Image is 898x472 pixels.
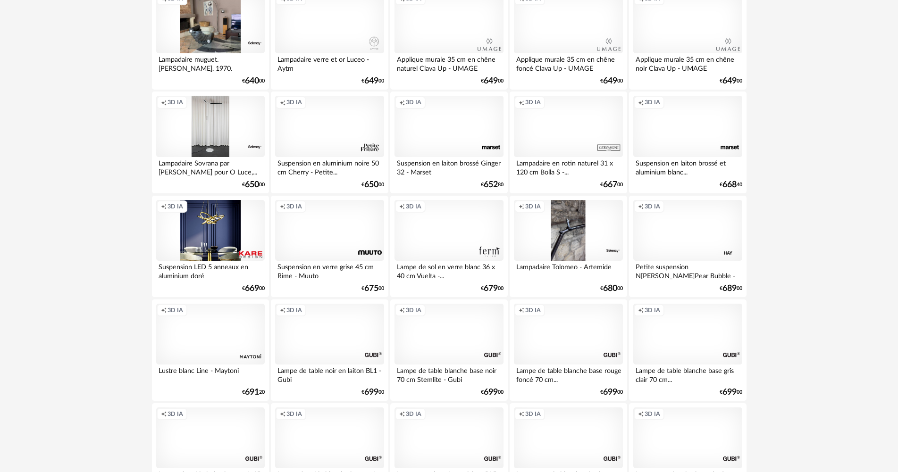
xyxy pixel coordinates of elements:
[722,182,737,188] span: 668
[161,306,167,314] span: Creation icon
[286,306,302,314] span: 3D IA
[484,182,498,188] span: 652
[361,285,384,292] div: € 00
[484,285,498,292] span: 679
[399,203,405,210] span: Creation icon
[156,53,265,72] div: Lampadaire muguet. [PERSON_NAME]. 1970.
[152,196,269,298] a: Creation icon 3D IA Suspension LED 5 anneaux en aluminium doré €66900
[361,78,384,84] div: € 00
[168,99,183,106] span: 3D IA
[510,196,627,298] a: Creation icon 3D IA Lampadaire Tolomeo - Artemide €68000
[525,203,541,210] span: 3D IA
[633,261,742,280] div: Petite suspension N[PERSON_NAME]Pear Bubble - HAY
[720,78,742,84] div: € 00
[399,306,405,314] span: Creation icon
[271,196,388,298] a: Creation icon 3D IA Suspension en verre grise 45 cm Rime - Muuto €67500
[271,91,388,193] a: Creation icon 3D IA Suspension en aluminium noire 50 cm Cherry - Petite... €65000
[390,91,507,193] a: Creation icon 3D IA Suspension en laiton brossé Ginger 32 - Marset €65280
[242,389,265,396] div: € 20
[275,261,384,280] div: Suspension en verre grise 45 cm Rime - Muuto
[156,157,265,176] div: Lampadaire Sovrana par [PERSON_NAME] pour O Luce,...
[245,285,259,292] span: 669
[600,389,623,396] div: € 00
[152,91,269,193] a: Creation icon 3D IA Lampadaire Sovrana par [PERSON_NAME] pour O Luce,... €65000
[519,410,524,418] span: Creation icon
[406,203,421,210] span: 3D IA
[271,299,388,401] a: Creation icon 3D IA Lampe de table noir en laiton BL1 - Gubi €69900
[361,182,384,188] div: € 00
[519,203,524,210] span: Creation icon
[406,306,421,314] span: 3D IA
[720,389,742,396] div: € 00
[519,99,524,106] span: Creation icon
[168,306,183,314] span: 3D IA
[280,203,285,210] span: Creation icon
[280,410,285,418] span: Creation icon
[600,78,623,84] div: € 00
[156,261,265,280] div: Suspension LED 5 anneaux en aluminium doré
[603,285,617,292] span: 680
[242,182,265,188] div: € 00
[481,285,504,292] div: € 00
[406,410,421,418] span: 3D IA
[406,99,421,106] span: 3D IA
[514,261,622,280] div: Lampadaire Tolomeo - Artemide
[245,78,259,84] span: 640
[161,410,167,418] span: Creation icon
[514,157,622,176] div: Lampadaire en rotin naturel 31 x 120 cm Bolla S -...
[394,364,503,383] div: Lampe de table blanche base noir 70 cm Stemlite - Gubi
[525,306,541,314] span: 3D IA
[242,78,265,84] div: € 00
[638,203,644,210] span: Creation icon
[364,285,378,292] span: 675
[645,203,660,210] span: 3D IA
[361,389,384,396] div: € 00
[364,182,378,188] span: 650
[481,182,504,188] div: € 80
[603,78,617,84] span: 649
[161,99,167,106] span: Creation icon
[722,78,737,84] span: 649
[525,410,541,418] span: 3D IA
[645,306,660,314] span: 3D IA
[394,261,503,280] div: Lampe de sol en verre blanc 36 x 40 cm Vuelta -...
[629,196,746,298] a: Creation icon 3D IA Petite suspension N[PERSON_NAME]Pear Bubble - HAY €68900
[722,389,737,396] span: 699
[600,182,623,188] div: € 00
[638,410,644,418] span: Creation icon
[633,364,742,383] div: Lampe de table blanche base gris clair 70 cm...
[481,78,504,84] div: € 00
[484,78,498,84] span: 649
[399,410,405,418] span: Creation icon
[525,99,541,106] span: 3D IA
[399,99,405,106] span: Creation icon
[394,53,503,72] div: Applique murale 35 cm en chêne naturel Clava Up - UMAGE
[514,53,622,72] div: Applique murale 35 cm en chêne foncé Clava Up - UMAGE
[645,99,660,106] span: 3D IA
[633,157,742,176] div: Suspension en laiton brossé et aluminium blanc...
[245,182,259,188] span: 650
[603,182,617,188] span: 667
[280,99,285,106] span: Creation icon
[481,389,504,396] div: € 00
[510,91,627,193] a: Creation icon 3D IA Lampadaire en rotin naturel 31 x 120 cm Bolla S -... €66700
[390,299,507,401] a: Creation icon 3D IA Lampe de table blanche base noir 70 cm Stemlite - Gubi €69900
[720,285,742,292] div: € 00
[286,410,302,418] span: 3D IA
[510,299,627,401] a: Creation icon 3D IA Lampe de table blanche base rouge foncé 70 cm... €69900
[519,306,524,314] span: Creation icon
[364,78,378,84] span: 649
[394,157,503,176] div: Suspension en laiton brossé Ginger 32 - Marset
[638,99,644,106] span: Creation icon
[275,364,384,383] div: Lampe de table noir en laiton BL1 - Gubi
[364,389,378,396] span: 699
[286,99,302,106] span: 3D IA
[514,364,622,383] div: Lampe de table blanche base rouge foncé 70 cm...
[286,203,302,210] span: 3D IA
[720,182,742,188] div: € 40
[245,389,259,396] span: 691
[600,285,623,292] div: € 00
[629,299,746,401] a: Creation icon 3D IA Lampe de table blanche base gris clair 70 cm... €69900
[638,306,644,314] span: Creation icon
[722,285,737,292] span: 689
